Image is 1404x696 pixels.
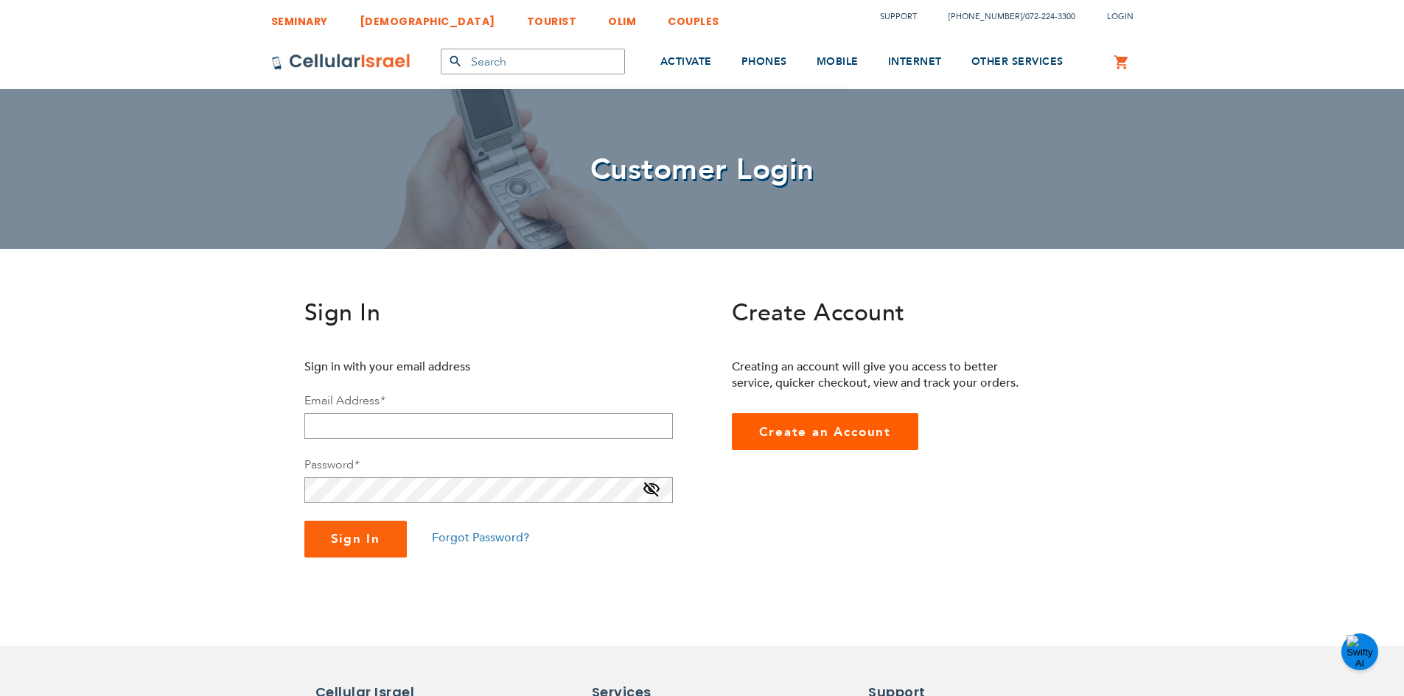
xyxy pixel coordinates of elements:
a: OTHER SERVICES [971,35,1064,90]
span: Login [1107,11,1134,22]
input: Email [304,413,673,439]
li: / [934,6,1075,27]
a: SEMINARY [271,4,328,31]
label: Email Address [304,393,385,409]
span: Create an Account [759,423,892,440]
button: Sign In [304,521,408,558]
span: Create Account [732,297,905,329]
p: Creating an account will give you access to better service, quicker checkout, view and track your... [732,359,1030,391]
p: Sign in with your email address [304,359,603,375]
a: 072-224-3300 [1025,11,1075,22]
span: PHONES [741,55,787,68]
a: Support [880,11,917,22]
span: INTERNET [888,55,942,68]
a: ACTIVATE [660,35,712,90]
a: Create an Account [732,413,919,450]
span: MOBILE [817,55,859,68]
a: INTERNET [888,35,942,90]
a: Forgot Password? [432,530,529,546]
span: ACTIVATE [660,55,712,68]
span: Sign In [304,297,381,329]
a: OLIM [608,4,636,31]
a: [DEMOGRAPHIC_DATA] [360,4,495,31]
a: [PHONE_NUMBER] [949,11,1022,22]
span: OTHER SERVICES [971,55,1064,68]
a: MOBILE [817,35,859,90]
span: Customer Login [590,150,814,190]
a: TOURIST [527,4,577,31]
span: Sign In [331,530,381,547]
a: COUPLES [668,4,719,31]
img: Cellular Israel Logo [271,53,411,71]
label: Password [304,457,359,473]
input: Search [441,49,625,74]
a: PHONES [741,35,787,90]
